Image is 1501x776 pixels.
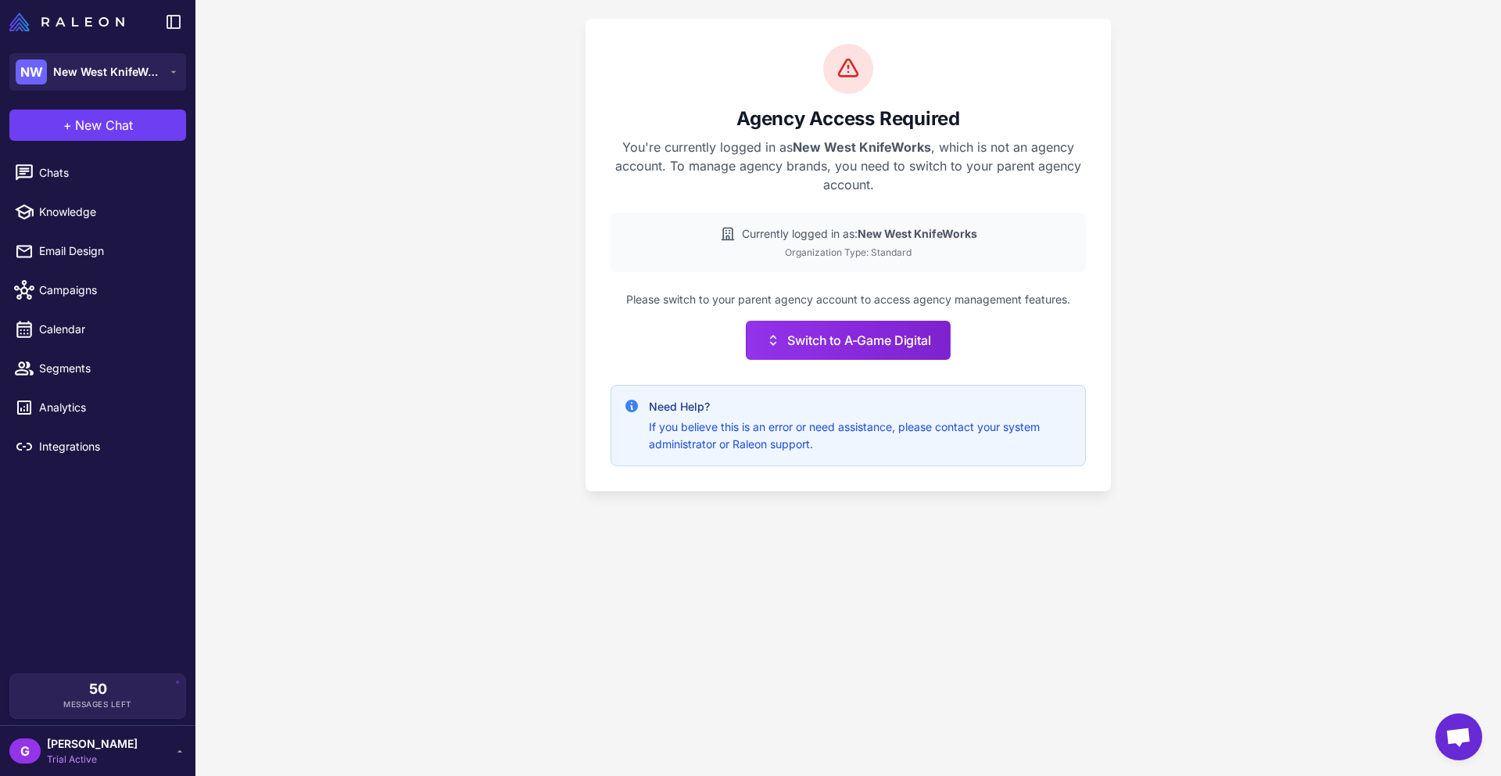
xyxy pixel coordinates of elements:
p: You're currently logged in as , which is not an agency account. To manage agency brands, you need... [611,138,1086,194]
a: Raleon Logo [9,13,131,31]
span: Segments [39,360,177,377]
h2: Agency Access Required [611,106,1086,131]
a: Analytics [6,391,189,424]
span: Integrations [39,438,177,455]
a: Integrations [6,430,189,463]
span: Campaigns [39,282,177,299]
span: Calendar [39,321,177,338]
h4: Need Help? [649,398,1073,415]
a: Chats [6,156,189,189]
span: Chats [39,164,177,181]
a: Segments [6,352,189,385]
a: Calendar [6,313,189,346]
a: Campaigns [6,274,189,307]
span: New Chat [75,116,133,135]
button: Switch to A-Game Digital [746,321,950,360]
img: Raleon Logo [9,13,124,31]
strong: New West KnifeWorks [858,227,977,240]
div: G [9,738,41,763]
div: NW [16,59,47,84]
div: Open chat [1435,713,1482,760]
div: Organization Type: Standard [623,246,1073,260]
span: 50 [89,682,107,696]
span: Currently logged in as: [742,225,977,242]
span: Knowledge [39,203,177,221]
span: [PERSON_NAME] [47,735,138,753]
span: Email Design [39,242,177,260]
span: Trial Active [47,753,138,767]
span: Messages Left [63,699,132,710]
span: Analytics [39,399,177,416]
a: Knowledge [6,196,189,228]
button: +New Chat [9,110,186,141]
strong: New West KnifeWorks [793,139,931,155]
p: Please switch to your parent agency account to access agency management features. [611,291,1086,308]
span: + [63,116,72,135]
button: NWNew West KnifeWorks [9,53,186,91]
p: If you believe this is an error or need assistance, please contact your system administrator or R... [649,419,1073,453]
a: Email Design [6,235,189,268]
span: New West KnifeWorks [53,63,163,81]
